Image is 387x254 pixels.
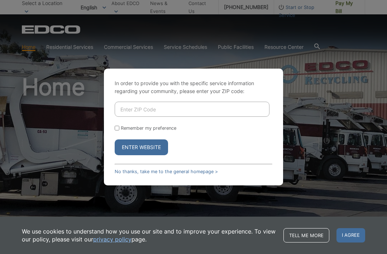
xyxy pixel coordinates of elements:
label: Remember my preference [121,125,176,131]
span: I agree [336,228,365,243]
input: Enter ZIP Code [115,102,269,117]
a: privacy policy [93,235,132,243]
a: No thanks, take me to the general homepage > [115,169,218,174]
a: Tell me more [283,228,329,243]
button: Enter Website [115,139,168,155]
p: In order to provide you with the specific service information regarding your community, please en... [115,79,272,95]
p: We use cookies to understand how you use our site and to improve your experience. To view our pol... [22,227,276,243]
